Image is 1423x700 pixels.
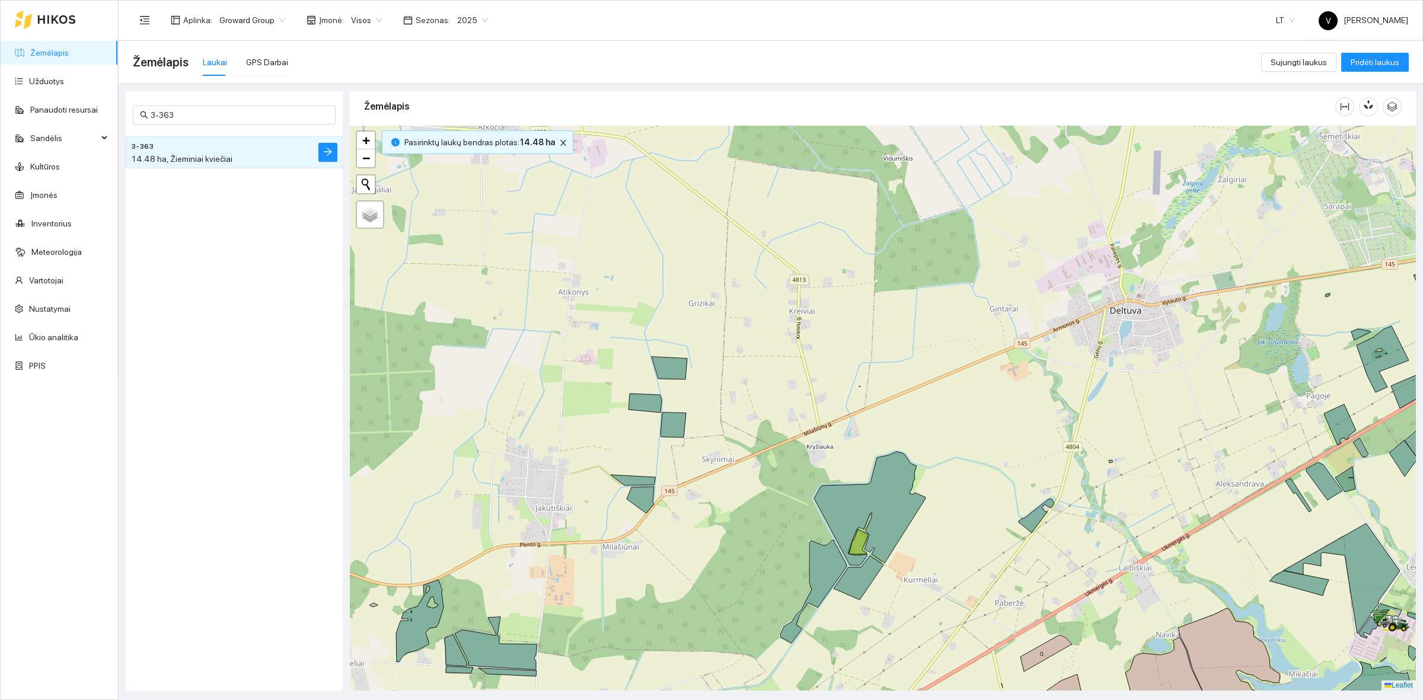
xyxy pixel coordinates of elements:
span: V [1326,11,1331,30]
span: layout [171,15,180,25]
span: LT [1276,11,1295,29]
span: close [557,139,570,147]
span: [PERSON_NAME] [1319,15,1408,25]
input: Paieška [151,108,328,122]
button: column-width [1335,97,1354,116]
a: Nustatymai [29,304,71,314]
button: Pridėti laukus [1341,53,1409,72]
span: column-width [1336,102,1354,111]
a: Įmonės [30,190,58,200]
a: Leaflet [1384,681,1413,689]
div: GPS Darbai [246,56,288,69]
span: Aplinka : [183,14,212,27]
span: − [362,151,370,165]
a: Žemėlapis [30,48,69,57]
span: search [140,111,148,119]
span: Žemėlapis [133,53,189,72]
span: Visos [351,11,382,29]
span: Sezonas : [416,14,450,27]
button: Sujungti laukus [1261,53,1336,72]
button: arrow-right [318,143,337,162]
span: Sujungti laukus [1271,56,1327,69]
a: Zoom in [357,132,375,149]
button: menu-fold [133,8,157,32]
span: 3-363 [131,141,154,152]
span: Groward Group [219,11,285,29]
a: Inventorius [31,219,72,228]
span: info-circle [391,138,400,146]
span: menu-fold [139,15,150,25]
a: Pridėti laukus [1341,57,1409,67]
b: 14.48 ha [519,138,555,147]
span: 2025 [457,11,488,29]
div: Žemėlapis [364,90,1335,123]
span: shop [307,15,316,25]
a: Zoom out [357,149,375,167]
a: Ūkio analitika [29,333,78,342]
a: Meteorologija [31,247,82,257]
div: Laukai [203,56,227,69]
a: Panaudoti resursai [30,105,98,114]
a: Sujungti laukus [1261,57,1336,67]
button: close [556,136,570,150]
a: Užduotys [29,76,64,86]
span: + [362,133,370,148]
a: Kultūros [30,162,60,171]
button: Initiate a new search [357,175,375,193]
a: Vartotojai [29,276,63,285]
span: 14.48 ha, Žieminiai kviečiai [131,154,232,164]
a: PPIS [29,361,46,370]
span: Pridėti laukus [1351,56,1399,69]
span: Sandėlis [30,126,98,150]
span: arrow-right [323,147,333,158]
a: Layers [357,202,383,228]
span: calendar [403,15,413,25]
span: Įmonė : [319,14,344,27]
span: Pasirinktų laukų bendras plotas : [404,136,555,149]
